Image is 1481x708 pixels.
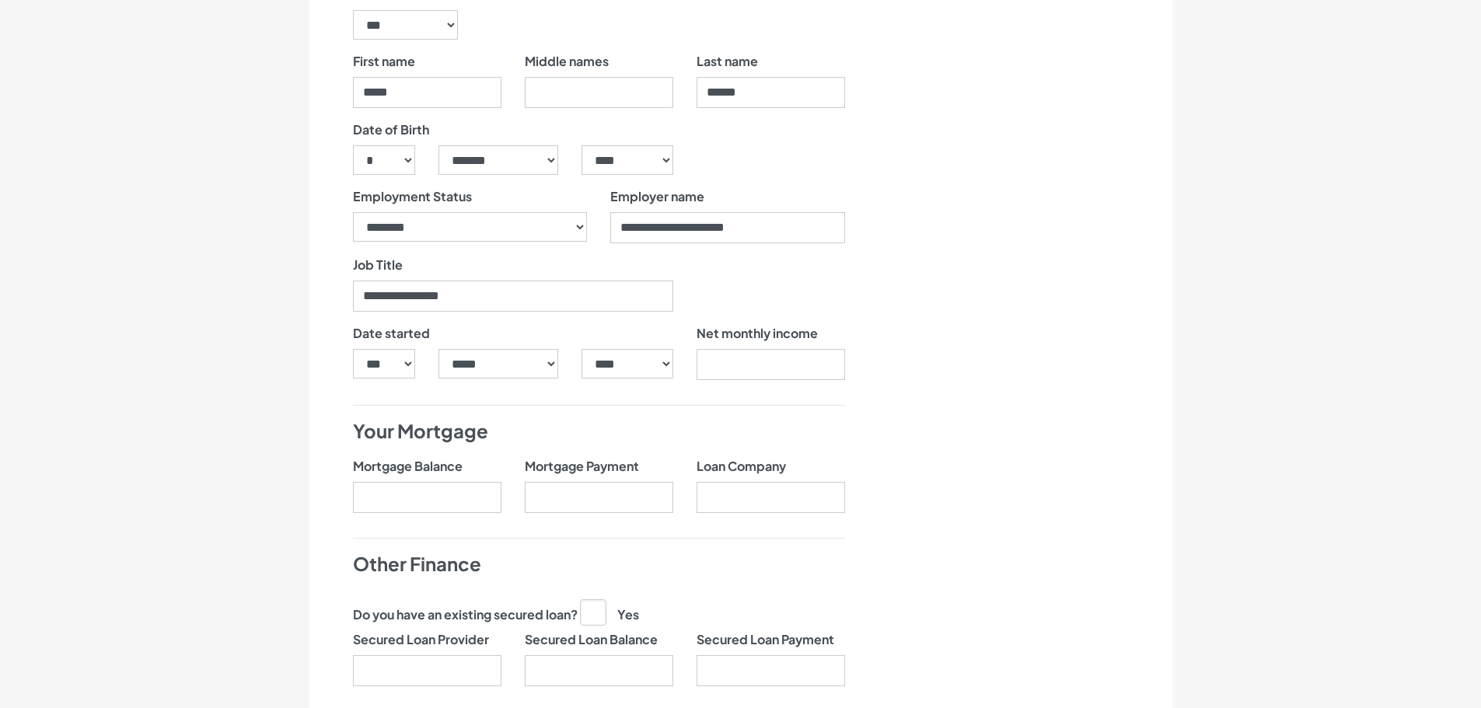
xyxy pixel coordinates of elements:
[610,187,704,206] label: Employer name
[353,605,578,624] label: Do you have an existing secured loan?
[353,324,430,343] label: Date started
[353,418,845,445] h4: Your Mortgage
[353,256,403,274] label: Job Title
[525,457,639,476] label: Mortgage Payment
[697,630,834,649] label: Secured Loan Payment
[353,52,415,71] label: First name
[525,52,609,71] label: Middle names
[697,324,818,343] label: Net monthly income
[580,599,639,624] label: Yes
[525,630,658,649] label: Secured Loan Balance
[353,630,489,649] label: Secured Loan Provider
[353,551,845,577] h4: Other Finance
[697,457,786,476] label: Loan Company
[697,52,758,71] label: Last name
[353,187,472,206] label: Employment Status
[353,120,429,139] label: Date of Birth
[353,457,463,476] label: Mortgage Balance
